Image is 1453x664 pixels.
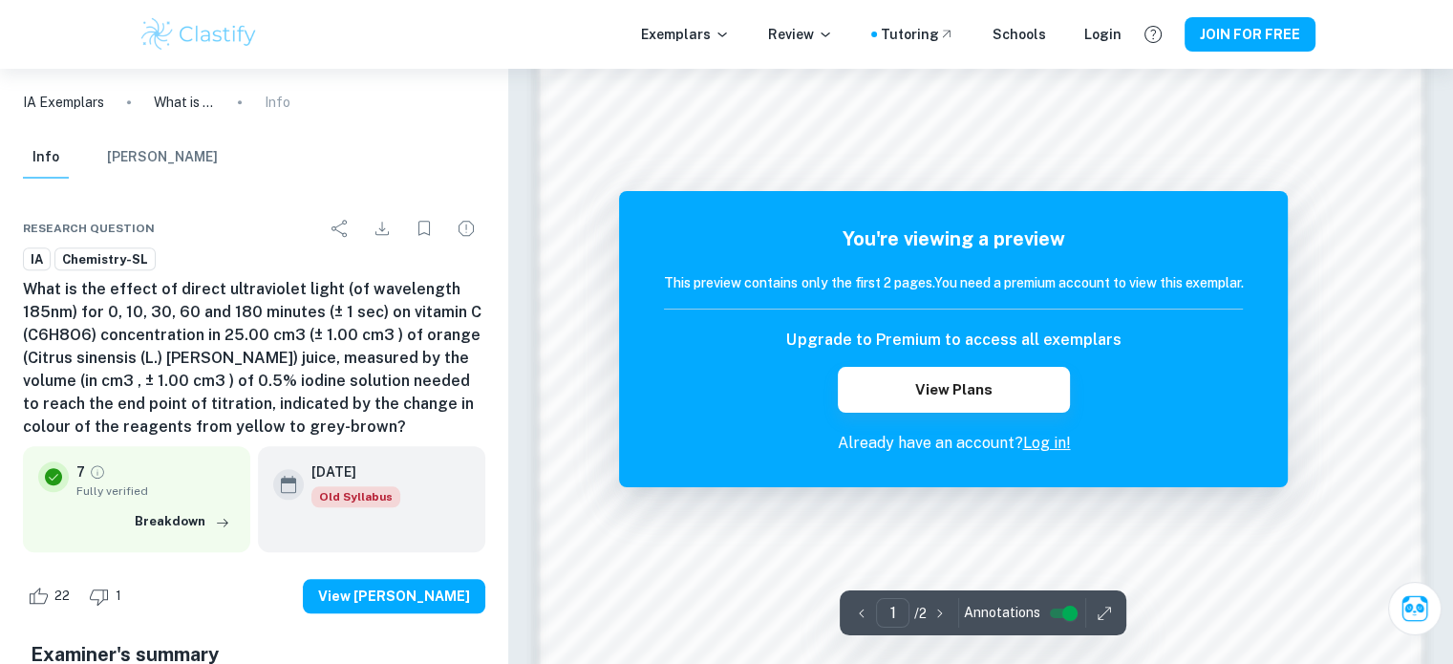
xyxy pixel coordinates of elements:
[84,581,132,611] div: Dislike
[139,15,260,54] img: Clastify logo
[1388,582,1442,635] button: Ask Clai
[913,603,926,624] p: / 2
[265,92,290,113] p: Info
[24,250,50,269] span: IA
[664,225,1243,253] h5: You're viewing a preview
[23,278,485,439] h6: What is the effect of direct ultraviolet light (of wavelength 185nm) for 0, 10, 30, 60 and 180 mi...
[23,581,80,611] div: Like
[23,247,51,271] a: IA
[76,482,235,500] span: Fully verified
[447,209,485,247] div: Report issue
[1022,434,1070,452] a: Log in!
[664,432,1243,455] p: Already have an account?
[23,92,104,113] a: IA Exemplars
[311,486,400,507] div: Starting from the May 2025 session, the Chemistry IA requirements have changed. It's OK to refer ...
[321,209,359,247] div: Share
[89,463,106,481] a: Grade fully verified
[993,24,1046,45] a: Schools
[23,137,69,179] button: Info
[44,587,80,606] span: 22
[664,272,1243,293] h6: This preview contains only the first 2 pages. You need a premium account to view this exemplar.
[311,461,385,482] h6: [DATE]
[1185,17,1315,52] button: JOIN FOR FREE
[23,220,155,237] span: Research question
[1137,18,1169,51] button: Help and Feedback
[1084,24,1122,45] a: Login
[76,461,85,482] p: 7
[363,209,401,247] div: Download
[838,367,1069,413] button: View Plans
[105,587,132,606] span: 1
[405,209,443,247] div: Bookmark
[963,603,1039,623] span: Annotations
[881,24,954,45] a: Tutoring
[641,24,730,45] p: Exemplars
[154,92,215,113] p: What is the effect of direct ultraviolet light (of wavelength 185nm) for 0, 10, 30, 60 and 180 mi...
[303,579,485,613] button: View [PERSON_NAME]
[107,137,218,179] button: [PERSON_NAME]
[55,250,155,269] span: Chemistry-SL
[130,507,235,536] button: Breakdown
[768,24,833,45] p: Review
[311,486,400,507] span: Old Syllabus
[54,247,156,271] a: Chemistry-SL
[786,329,1121,352] h6: Upgrade to Premium to access all exemplars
